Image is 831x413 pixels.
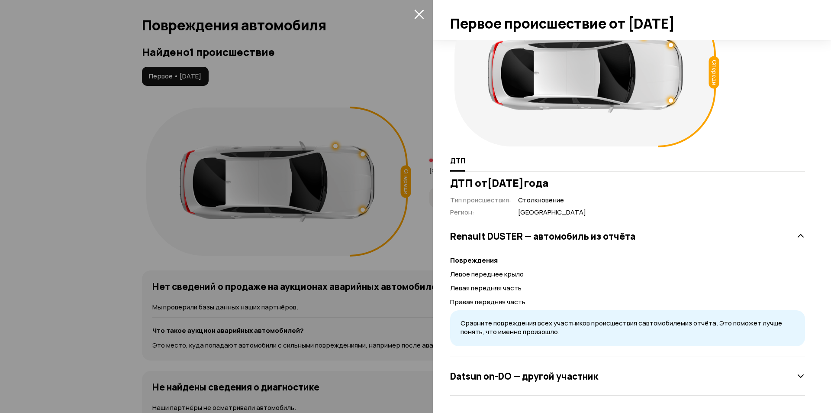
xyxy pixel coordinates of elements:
[450,371,598,382] h3: Datsun on-DO — другой участник
[450,256,498,265] strong: Повреждения
[450,297,805,307] p: Правая передняя часть
[450,195,511,205] span: Тип происшествия :
[450,156,465,165] span: ДТП
[518,208,586,217] span: [GEOGRAPHIC_DATA]
[450,270,805,279] p: Левое переднее крыло
[461,319,782,337] span: Сравните повреждения всех участников происшествия с автомобилем из отчёта. Это поможет лучше поня...
[450,177,805,189] h3: ДТП от [DATE] года
[450,208,474,217] span: Регион :
[450,231,635,242] h3: Renault DUSTER — автомобиль из отчёта
[450,283,805,293] p: Левая передняя часть
[412,7,426,21] button: закрыть
[709,56,719,89] div: Спереди
[518,196,586,205] span: Столкновение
